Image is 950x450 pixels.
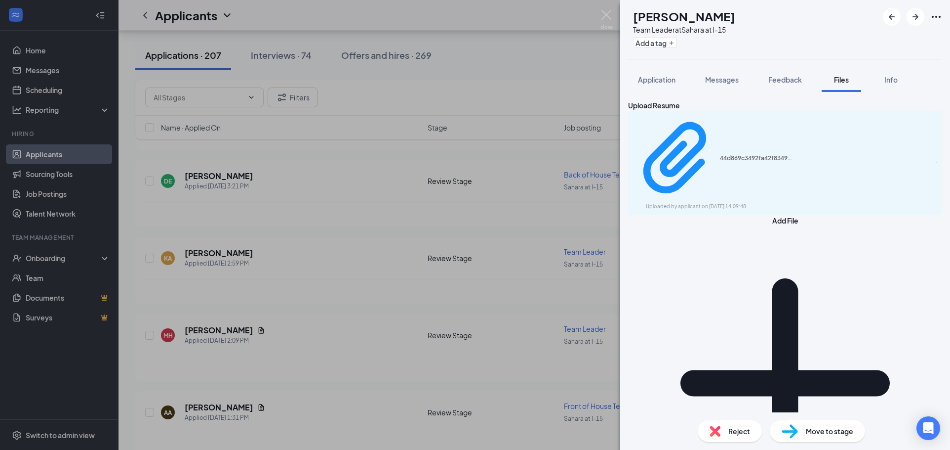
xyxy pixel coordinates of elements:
[916,416,940,440] div: Open Intercom Messenger
[930,11,942,23] svg: Ellipses
[728,426,750,437] span: Reject
[907,8,924,26] button: ArrowRight
[720,154,794,162] div: 44d869c3492fa42f83492f2b0781a13c.pdf
[910,11,921,23] svg: ArrowRight
[633,25,735,35] div: Team Leader at Sahara at I-15
[634,115,794,211] a: Paperclip44d869c3492fa42f83492f2b0781a13c.pdfUploaded by applicant on [DATE] 14:09:48
[705,75,739,84] span: Messages
[633,8,735,25] h1: [PERSON_NAME]
[834,75,849,84] span: Files
[883,8,901,26] button: ArrowLeftNew
[646,203,794,211] div: Uploaded by applicant on [DATE] 14:09:48
[638,75,675,84] span: Application
[806,426,853,437] span: Move to stage
[884,75,898,84] span: Info
[886,11,898,23] svg: ArrowLeftNew
[633,38,677,48] button: PlusAdd a tag
[628,100,942,111] div: Upload Resume
[634,115,720,201] svg: Paperclip
[768,75,802,84] span: Feedback
[936,162,937,163] svg: Link
[669,40,674,46] svg: Plus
